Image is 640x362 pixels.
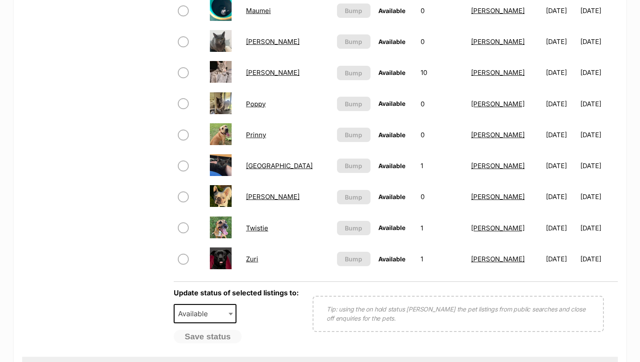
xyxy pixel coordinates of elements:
[246,131,266,139] a: Prinny
[246,193,300,201] a: [PERSON_NAME]
[337,34,371,49] button: Bump
[471,255,525,263] a: [PERSON_NAME]
[580,213,617,243] td: [DATE]
[345,6,362,15] span: Bump
[378,69,405,76] span: Available
[542,58,579,88] td: [DATE]
[246,255,258,263] a: Zuri
[417,213,467,243] td: 1
[378,38,405,45] span: Available
[327,304,590,323] p: Tip: using the on hold status [PERSON_NAME] the pet listings from public searches and close off e...
[378,255,405,263] span: Available
[417,27,467,57] td: 0
[337,97,371,111] button: Bump
[417,151,467,181] td: 1
[417,244,467,274] td: 1
[337,3,371,18] button: Bump
[345,161,362,170] span: Bump
[580,151,617,181] td: [DATE]
[471,224,525,232] a: [PERSON_NAME]
[337,252,371,266] button: Bump
[337,66,371,80] button: Bump
[471,7,525,15] a: [PERSON_NAME]
[345,254,362,264] span: Bump
[542,182,579,212] td: [DATE]
[471,68,525,77] a: [PERSON_NAME]
[471,131,525,139] a: [PERSON_NAME]
[378,224,405,231] span: Available
[246,7,271,15] a: Maumei
[378,162,405,169] span: Available
[246,224,268,232] a: Twistie
[174,330,242,344] button: Save status
[378,7,405,14] span: Available
[345,193,362,202] span: Bump
[471,193,525,201] a: [PERSON_NAME]
[337,159,371,173] button: Bump
[580,182,617,212] td: [DATE]
[580,120,617,150] td: [DATE]
[417,58,467,88] td: 10
[542,151,579,181] td: [DATE]
[337,221,371,235] button: Bump
[378,131,405,139] span: Available
[417,120,467,150] td: 0
[417,89,467,119] td: 0
[542,120,579,150] td: [DATE]
[580,89,617,119] td: [DATE]
[345,223,362,233] span: Bump
[542,213,579,243] td: [DATE]
[378,100,405,107] span: Available
[174,288,299,297] label: Update status of selected listings to:
[246,68,300,77] a: [PERSON_NAME]
[378,193,405,200] span: Available
[345,99,362,108] span: Bump
[580,58,617,88] td: [DATE]
[471,37,525,46] a: [PERSON_NAME]
[345,68,362,78] span: Bump
[542,244,579,274] td: [DATE]
[471,100,525,108] a: [PERSON_NAME]
[246,37,300,46] a: [PERSON_NAME]
[246,162,313,170] a: [GEOGRAPHIC_DATA]
[345,130,362,139] span: Bump
[542,89,579,119] td: [DATE]
[345,37,362,46] span: Bump
[542,27,579,57] td: [DATE]
[175,308,216,320] span: Available
[580,27,617,57] td: [DATE]
[417,182,467,212] td: 0
[337,190,371,204] button: Bump
[471,162,525,170] a: [PERSON_NAME]
[174,304,236,323] span: Available
[337,128,371,142] button: Bump
[246,100,266,108] a: Poppy
[580,244,617,274] td: [DATE]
